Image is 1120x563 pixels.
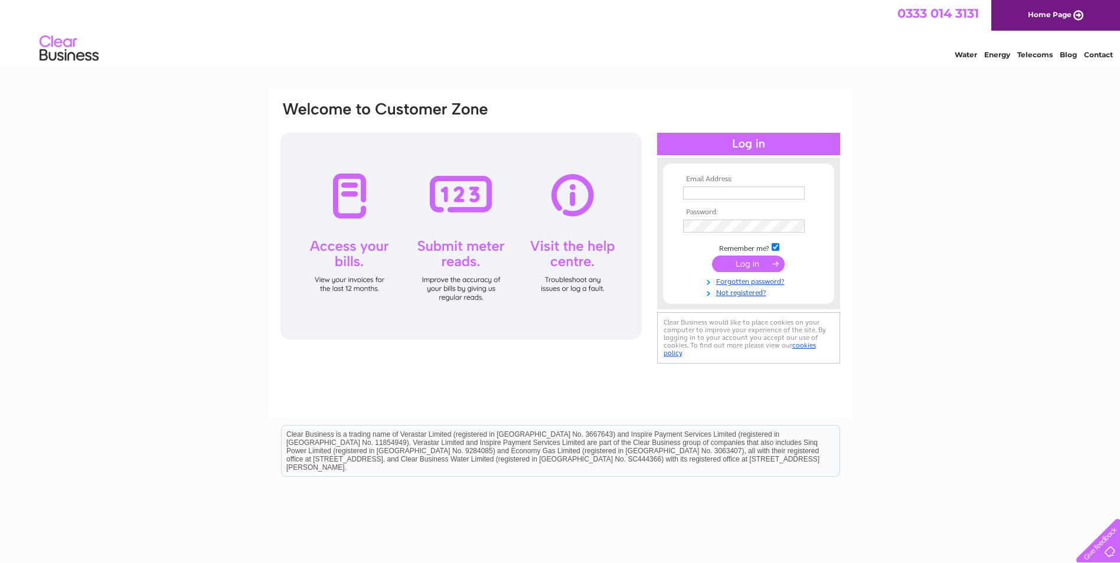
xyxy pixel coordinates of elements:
[1017,50,1053,59] a: Telecoms
[712,256,785,272] input: Submit
[984,50,1010,59] a: Energy
[39,31,99,67] img: logo.png
[1084,50,1113,59] a: Contact
[282,6,840,57] div: Clear Business is a trading name of Verastar Limited (registered in [GEOGRAPHIC_DATA] No. 3667643...
[1060,50,1077,59] a: Blog
[664,341,816,357] a: cookies policy
[683,286,817,297] a: Not registered?
[680,175,817,184] th: Email Address:
[680,241,817,253] td: Remember me?
[683,275,817,286] a: Forgotten password?
[657,312,840,364] div: Clear Business would like to place cookies on your computer to improve your experience of the sit...
[680,208,817,217] th: Password:
[955,50,977,59] a: Water
[897,6,979,21] a: 0333 014 3131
